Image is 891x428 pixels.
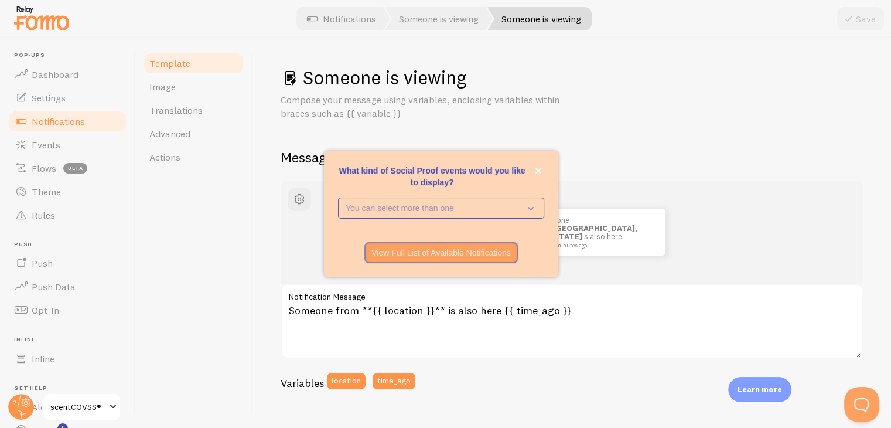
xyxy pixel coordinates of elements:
[7,203,128,227] a: Rules
[537,216,654,249] p: Someone from is also here
[32,281,76,293] span: Push Data
[338,165,544,188] p: What kind of Social Proof events would you like to display?
[63,163,87,174] span: beta
[7,157,128,180] a: Flows beta
[537,243,650,249] small: about 4 minutes ago
[281,93,562,120] p: Compose your message using variables, enclosing variables within braces such as {{ variable }}
[324,151,558,277] div: What kind of Social Proof events would you like to display?
[7,63,128,86] a: Dashboard
[142,75,245,98] a: Image
[7,347,128,371] a: Inline
[532,165,544,177] button: close,
[42,393,121,421] a: scentCOVSS®
[371,247,511,259] p: View Full List of Available Notifications
[32,116,85,127] span: Notifications
[32,353,54,365] span: Inline
[14,241,128,249] span: Push
[32,162,56,174] span: Flows
[364,242,518,263] button: View Full List of Available Notifications
[32,69,78,80] span: Dashboard
[32,92,66,104] span: Settings
[7,86,128,110] a: Settings
[7,252,128,275] a: Push
[281,148,863,167] h2: Message
[149,57,190,69] span: Template
[7,275,128,298] a: Push Data
[327,373,366,389] button: location
[32,209,55,221] span: Rules
[14,52,128,59] span: Pop-ups
[142,98,245,122] a: Translations
[149,104,203,116] span: Translations
[50,400,106,414] span: scentCOVSS®
[14,336,128,344] span: Inline
[32,304,59,316] span: Opt-In
[373,373,415,389] button: time_ago
[142,52,245,75] a: Template
[32,139,60,151] span: Events
[844,387,879,422] iframe: Help Scout Beacon - Open
[338,198,544,219] button: You can select more than one
[7,180,128,203] a: Theme
[728,377,791,402] div: Learn more
[149,81,176,93] span: Image
[738,384,782,395] p: Learn more
[149,128,190,140] span: Advanced
[149,151,180,163] span: Actions
[7,133,128,157] a: Events
[32,186,61,198] span: Theme
[281,66,863,90] h1: Someone is viewing
[142,145,245,169] a: Actions
[12,3,71,33] img: fomo-relay-logo-orange.svg
[14,385,128,392] span: Get Help
[346,202,520,214] p: You can select more than one
[537,223,637,241] strong: [GEOGRAPHIC_DATA], [US_STATE]
[7,110,128,133] a: Notifications
[7,298,128,322] a: Opt-In
[32,257,53,269] span: Push
[281,284,863,304] label: Notification Message
[281,376,324,390] h3: Variables
[142,122,245,145] a: Advanced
